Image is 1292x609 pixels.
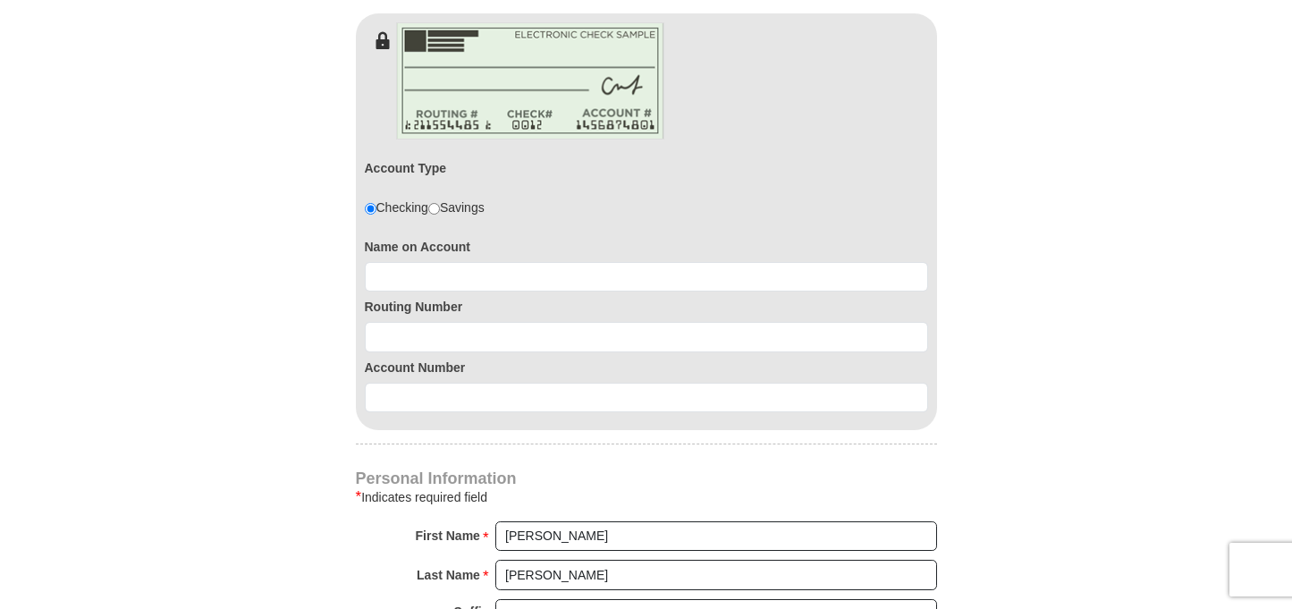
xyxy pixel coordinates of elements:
label: Account Type [365,159,447,177]
strong: First Name [416,523,480,548]
img: check-en.png [396,22,664,140]
div: Indicates required field [356,486,937,508]
label: Name on Account [365,238,928,256]
h4: Personal Information [356,471,937,486]
label: Account Number [365,359,928,376]
label: Routing Number [365,298,928,316]
div: Checking Savings [365,199,485,216]
strong: Last Name [417,562,480,588]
